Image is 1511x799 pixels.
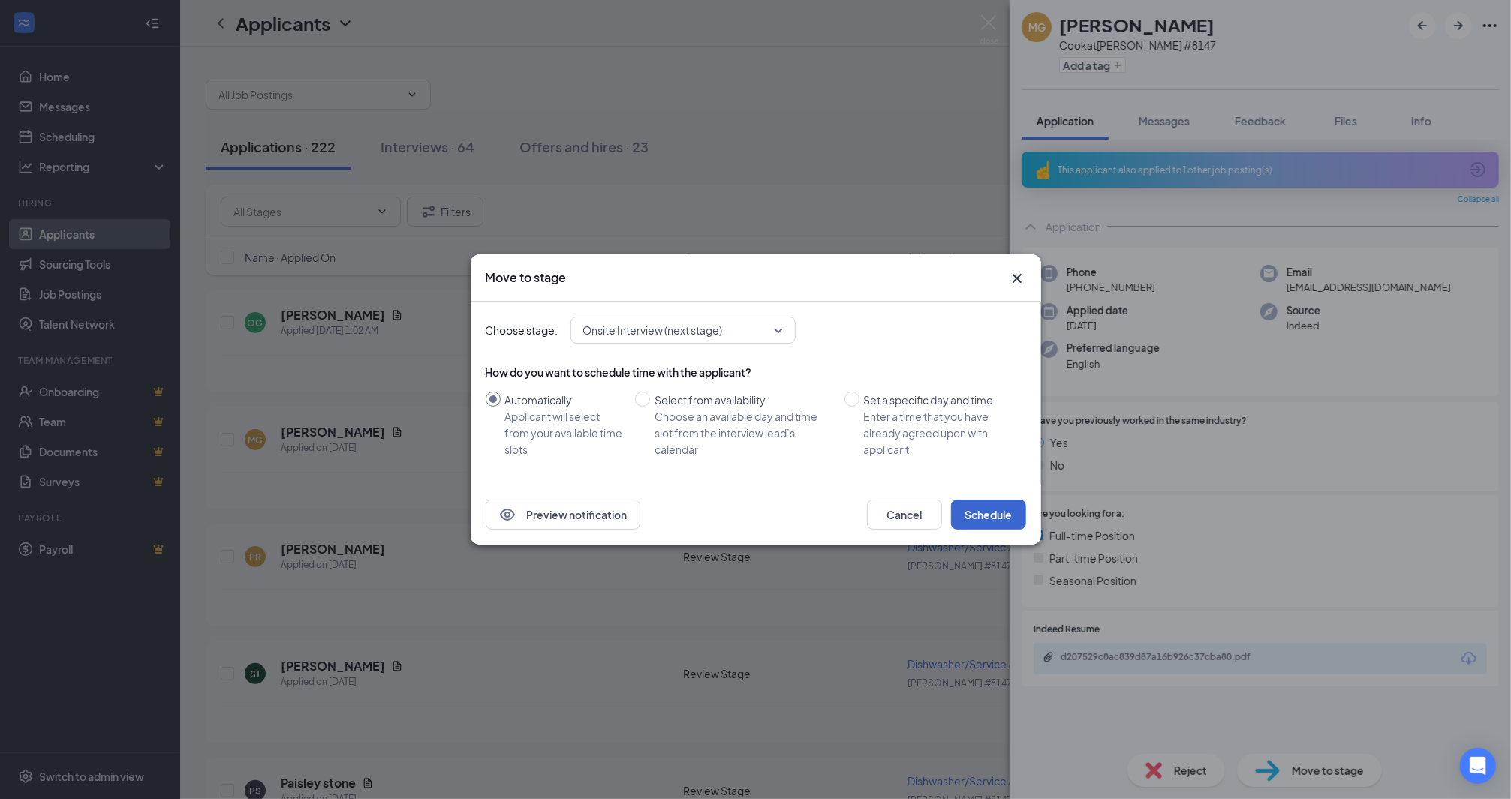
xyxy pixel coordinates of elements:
div: Choose an available day and time slot from the interview lead’s calendar [655,408,832,458]
span: Onsite Interview (next stage) [583,319,723,341]
div: Applicant will select from your available time slots [505,408,623,458]
svg: Cross [1008,269,1026,287]
div: Select from availability [655,392,832,408]
div: Enter a time that you have already agreed upon with applicant [864,408,1014,458]
button: Schedule [951,500,1026,530]
div: How do you want to schedule time with the applicant? [486,365,1026,380]
div: Open Intercom Messenger [1460,748,1496,784]
button: Cancel [867,500,942,530]
button: EyePreview notification [486,500,640,530]
h3: Move to stage [486,269,567,286]
div: Set a specific day and time [864,392,1014,408]
div: Automatically [505,392,623,408]
svg: Eye [498,506,516,524]
span: Choose stage: [486,322,558,338]
button: Close [1008,269,1026,287]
